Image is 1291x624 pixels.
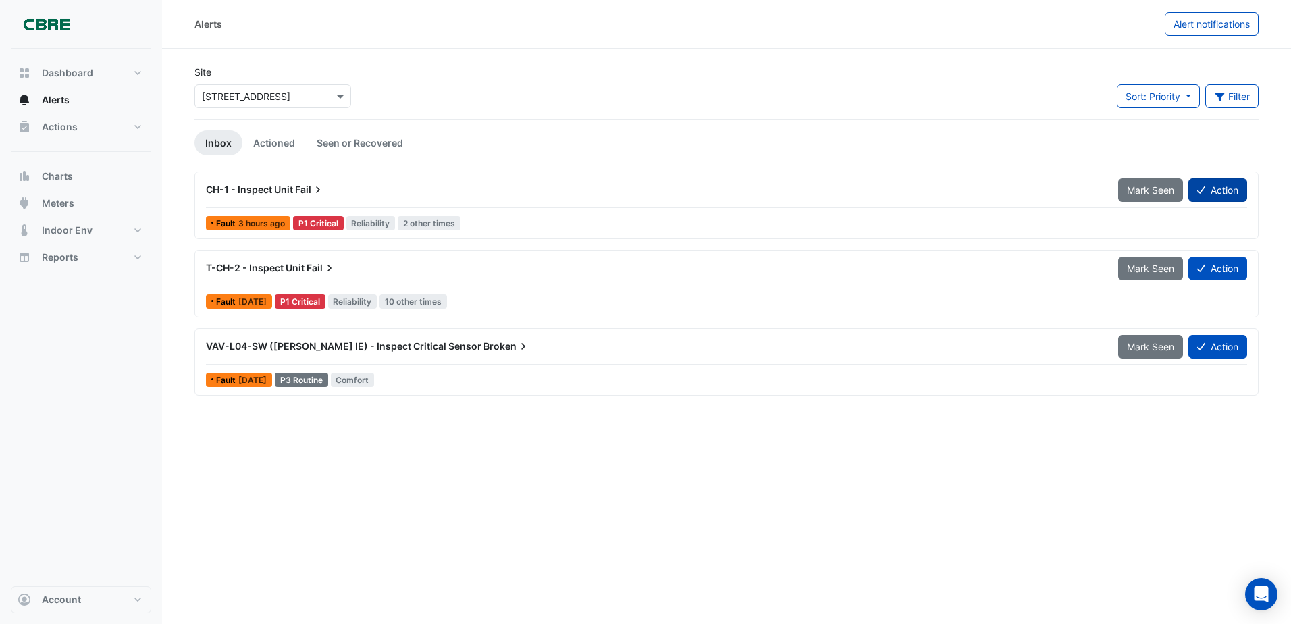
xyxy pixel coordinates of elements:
[206,262,305,274] span: T-CH-2 - Inspect Unit
[1188,335,1247,359] button: Action
[1118,257,1183,280] button: Mark Seen
[1118,335,1183,359] button: Mark Seen
[306,130,414,155] a: Seen or Recovered
[295,183,325,197] span: Fail
[18,93,31,107] app-icon: Alerts
[18,66,31,80] app-icon: Dashboard
[11,217,151,244] button: Indoor Env
[216,298,238,306] span: Fault
[18,170,31,183] app-icon: Charts
[1118,178,1183,202] button: Mark Seen
[42,251,78,264] span: Reports
[11,86,151,113] button: Alerts
[18,120,31,134] app-icon: Actions
[42,197,74,210] span: Meters
[18,251,31,264] app-icon: Reports
[1127,263,1174,274] span: Mark Seen
[1188,178,1247,202] button: Action
[11,163,151,190] button: Charts
[275,294,325,309] div: P1 Critical
[238,296,267,307] span: Sun 14-Sep-2025 10:45 AEST
[194,65,211,79] label: Site
[1127,341,1174,353] span: Mark Seen
[42,93,70,107] span: Alerts
[293,216,344,230] div: P1 Critical
[42,224,93,237] span: Indoor Env
[42,66,93,80] span: Dashboard
[275,373,328,387] div: P3 Routine
[194,130,242,155] a: Inbox
[328,294,377,309] span: Reliability
[18,197,31,210] app-icon: Meters
[11,190,151,217] button: Meters
[242,130,306,155] a: Actioned
[42,170,73,183] span: Charts
[194,17,222,31] div: Alerts
[1126,90,1180,102] span: Sort: Priority
[238,218,285,228] span: Tue 16-Sep-2025 06:45 AEST
[379,294,447,309] span: 10 other times
[398,216,460,230] span: 2 other times
[1245,578,1277,610] div: Open Intercom Messenger
[11,113,151,140] button: Actions
[1174,18,1250,30] span: Alert notifications
[42,593,81,606] span: Account
[483,340,530,353] span: Broken
[1127,184,1174,196] span: Mark Seen
[1188,257,1247,280] button: Action
[1205,84,1259,108] button: Filter
[1165,12,1259,36] button: Alert notifications
[16,11,77,38] img: Company Logo
[331,373,375,387] span: Comfort
[238,375,267,385] span: Fri 12-Sep-2025 09:30 AEST
[206,184,293,195] span: CH-1 - Inspect Unit
[42,120,78,134] span: Actions
[346,216,396,230] span: Reliability
[18,224,31,237] app-icon: Indoor Env
[307,261,336,275] span: Fail
[11,59,151,86] button: Dashboard
[216,376,238,384] span: Fault
[11,244,151,271] button: Reports
[206,340,481,352] span: VAV-L04-SW ([PERSON_NAME] IE) - Inspect Critical Sensor
[1117,84,1200,108] button: Sort: Priority
[11,586,151,613] button: Account
[216,219,238,228] span: Fault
